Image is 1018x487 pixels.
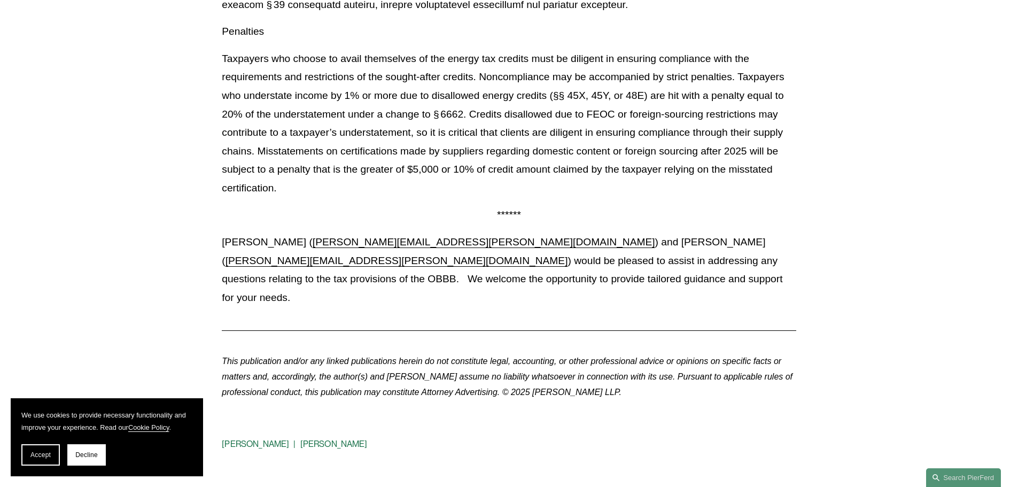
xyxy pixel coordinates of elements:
[222,439,289,449] a: [PERSON_NAME]
[222,233,796,307] p: [PERSON_NAME] ( ) and [PERSON_NAME] ( ) would be pleased to assist in addressing any questions re...
[21,409,192,434] p: We use cookies to provide necessary functionality and improve your experience. Read our .
[313,236,655,248] a: [PERSON_NAME][EMAIL_ADDRESS][PERSON_NAME][DOMAIN_NAME]
[30,451,51,459] span: Accept
[128,423,169,431] a: Cookie Policy
[300,439,368,449] a: [PERSON_NAME]
[222,22,796,41] p: Penalties
[226,255,568,266] a: [PERSON_NAME][EMAIL_ADDRESS][PERSON_NAME][DOMAIN_NAME]
[222,50,796,198] p: Taxpayers who choose to avail themselves of the energy tax credits must be diligent in ensuring c...
[67,444,106,466] button: Decline
[926,468,1001,487] a: Search this site
[222,357,795,397] em: This publication and/or any linked publications herein do not constitute legal, accounting, or ot...
[75,451,98,459] span: Decline
[11,398,203,476] section: Cookie banner
[21,444,60,466] button: Accept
